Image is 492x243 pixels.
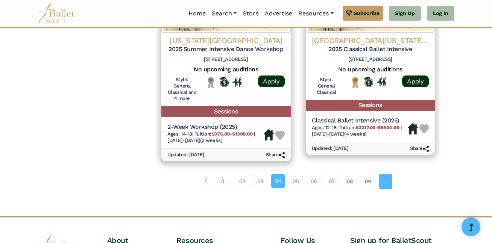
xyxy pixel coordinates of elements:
a: 02 [235,174,249,189]
img: Heart [419,124,429,134]
a: 08 [343,174,357,189]
h5: No upcoming auditions [167,66,285,74]
a: 03 [253,174,267,189]
span: [DATE]-[DATE] (2 weeks) [167,137,222,143]
nav: Page navigation example [200,174,396,189]
h6: Updated: [DATE] [312,145,349,152]
img: Heart [275,131,285,140]
a: 04 [271,174,285,188]
img: Local [206,77,216,88]
h5: Sessions [306,100,435,111]
a: Search [209,6,240,21]
img: Offers Scholarship [364,77,373,87]
a: Advertise [262,6,295,21]
span: Tuition: [194,131,254,137]
h6: Style: General Classical [312,77,341,96]
a: Apply [258,75,285,87]
b: $3317.00-$5504.00 [355,125,399,130]
img: In Person [232,77,242,87]
h5: Sessions [161,106,291,117]
b: $375.00-$1300.00 [211,131,252,137]
a: 01 [217,174,231,189]
a: Resources [295,6,336,21]
h5: No upcoming auditions [312,66,429,74]
h4: [GEOGRAPHIC_DATA][US_STATE] (UNCSA) [312,36,429,45]
img: Housing Available [408,123,418,134]
h5: 2025 Summer Intensive Dance Workshop [167,45,285,53]
span: [DATE]-[DATE] (4 weeks) [312,131,367,137]
h6: Style: General Classical and 4 more [167,77,197,102]
h5: 2-Week Workshop (2025) [167,123,264,131]
a: Home [185,6,209,21]
img: Housing Available [264,129,274,140]
a: Apply [402,75,429,87]
img: Offers Scholarship [219,77,229,87]
img: In Person [377,77,386,87]
h5: Classical Ballet Intensive (2025) [312,117,408,125]
a: 07 [325,174,339,189]
h4: [US_STATE][GEOGRAPHIC_DATA] [167,36,285,45]
h5: 2025 Classical Ballet Intensive [312,45,429,53]
span: Subscribe [354,9,380,17]
a: 05 [289,174,303,189]
h6: | | [312,125,408,137]
h6: Updated: [DATE] [167,152,204,158]
a: Log In [427,6,454,21]
span: Tuition: [339,125,401,130]
a: Store [240,6,262,21]
a: 09 [361,174,375,189]
span: Ages: 14-18 [167,131,192,137]
a: 06 [307,174,321,189]
span: Ages: 12-18 [312,125,337,130]
h6: [STREET_ADDRESS] [167,56,285,63]
h6: | | [167,131,264,144]
h6: [STREET_ADDRESS] [312,56,429,63]
a: Subscribe [343,6,383,21]
a: Sign Up [389,6,421,21]
img: National [351,77,360,88]
h6: Share [410,145,429,152]
img: gem.svg [346,9,352,17]
h6: Share [266,152,285,158]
